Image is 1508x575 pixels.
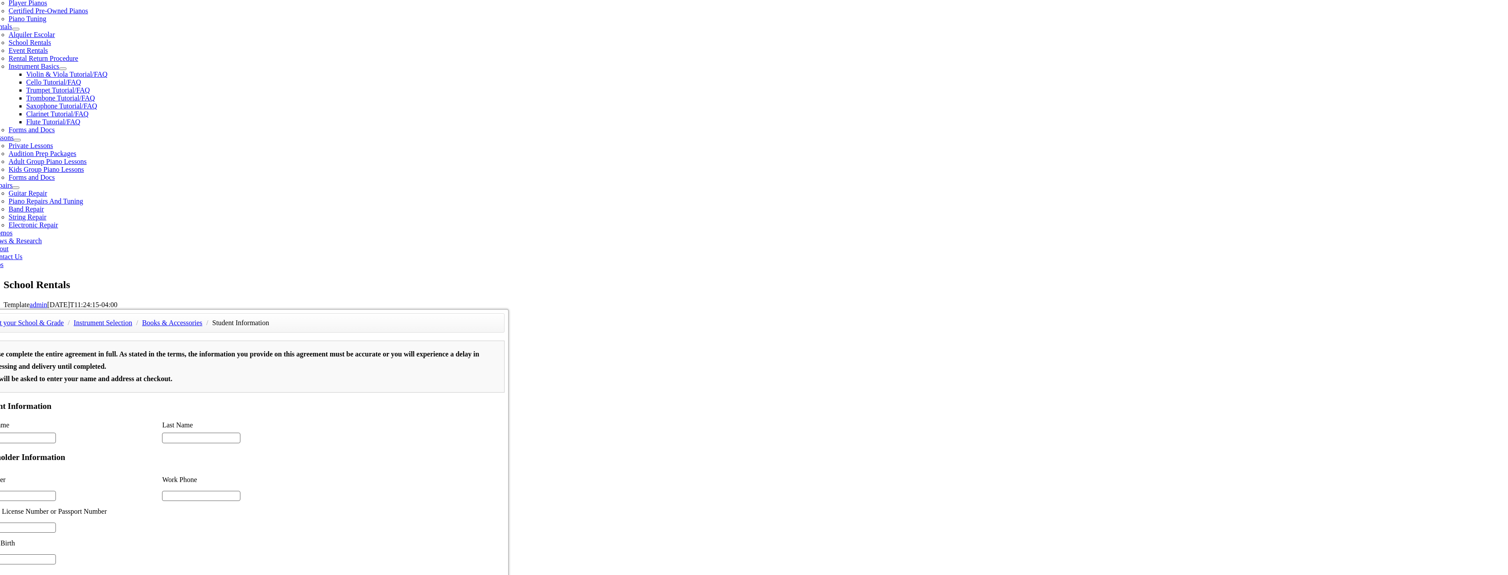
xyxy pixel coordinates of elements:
[9,197,83,205] a: Piano Repairs And Tuning
[74,319,132,326] a: Instrument Selection
[26,78,81,86] a: Cello Tutorial/FAQ
[97,2,110,12] span: of 2
[9,158,87,165] a: Adult Group Piano Lessons
[12,28,19,30] button: Open submenu of Rentals
[9,221,58,229] a: Electronic Repair
[26,118,81,126] a: Flute Tutorial/FAQ
[26,94,95,102] a: Trombone Tutorial/FAQ
[9,150,77,157] a: Audition Prep Packages
[12,186,19,189] button: Open submenu of Repairs
[73,2,97,11] input: Page
[9,31,55,38] a: Alquiler Escolar
[9,213,47,221] a: String Repair
[14,139,21,141] button: Open submenu of Lessons
[26,110,89,118] a: Clarinet Tutorial/FAQ
[9,166,84,173] a: Kids Group Piano Lessons
[9,39,51,46] a: School Rentals
[9,47,48,54] a: Event Rentals
[47,301,117,308] span: [DATE]T11:24:15-04:00
[26,102,97,110] a: Saxophone Tutorial/FAQ
[251,2,313,11] select: Zoom
[9,126,55,134] a: Forms and Docs
[59,67,66,70] button: Open submenu of Instrument Basics
[26,70,108,78] a: Violin & Viola Tutorial/FAQ
[162,470,347,490] li: Work Phone
[9,174,55,181] a: Forms and Docs
[9,15,47,22] a: Piano Tuning
[212,317,269,329] li: Student Information
[162,419,347,431] li: Last Name
[204,319,210,326] span: /
[9,55,78,62] a: Rental Return Procedure
[9,142,53,149] a: Private Lessons
[142,319,203,326] a: Books & Accessories
[4,301,29,308] span: Template
[9,205,44,213] a: Band Repair
[66,319,72,326] span: /
[9,63,59,70] a: Instrument Basics
[26,86,90,94] a: Trumpet Tutorial/FAQ
[134,319,140,326] span: /
[9,7,88,15] a: Certified Pre-Owned Pianos
[9,189,48,197] a: Guitar Repair
[29,301,47,308] a: admin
